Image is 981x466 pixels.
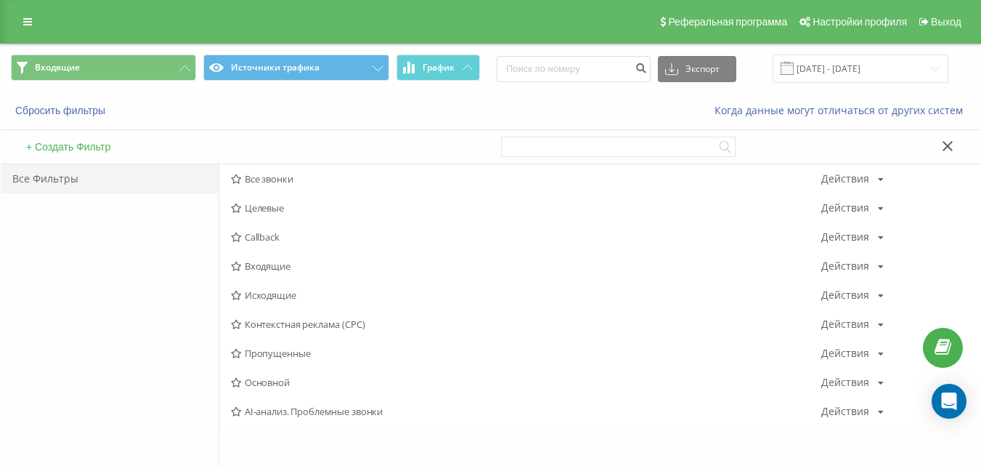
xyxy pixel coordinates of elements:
span: Основной [231,377,821,387]
div: Open Intercom Messenger [932,384,966,419]
div: Действия [821,261,869,271]
div: Действия [821,290,869,300]
span: Callback [231,232,821,242]
span: Все звонки [231,174,821,184]
button: График [396,55,480,81]
input: Поиск по номеру [497,56,651,82]
div: Действия [821,319,869,329]
span: Пропущенные [231,348,821,358]
button: + Создать Фильтр [22,140,115,153]
span: Исходящие [231,290,821,300]
div: Действия [821,406,869,417]
span: AI-анализ. Проблемные звонки [231,406,821,417]
button: Входящие [11,55,196,81]
button: Источники трафика [203,55,388,81]
div: Действия [821,348,869,358]
span: Входящие [231,261,821,271]
div: Действия [821,232,869,242]
button: Закрыть [937,140,958,155]
span: Выход [931,16,961,28]
span: Входящие [35,62,80,73]
span: Контекстная реклама (CPC) [231,319,821,329]
button: Сбросить фильтры [11,104,113,117]
div: Действия [821,174,869,184]
a: Когда данные могут отличаться от других систем [715,103,970,117]
div: Действия [821,377,869,387]
button: Экспорт [658,56,736,82]
span: Настройки профиля [813,16,907,28]
div: Действия [821,203,869,213]
div: Все Фильтры [1,164,219,193]
span: Целевые [231,203,821,213]
span: График [423,63,455,73]
span: Реферальная программа [668,16,787,28]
